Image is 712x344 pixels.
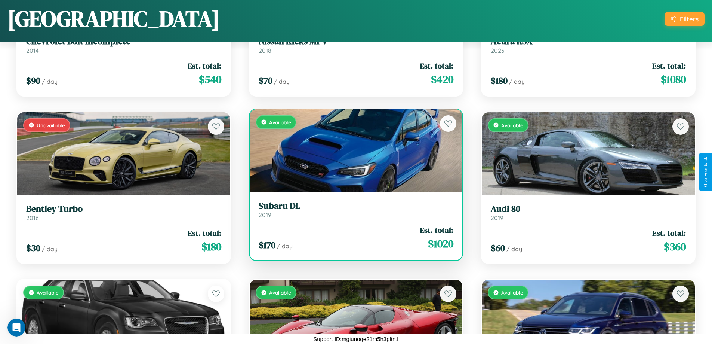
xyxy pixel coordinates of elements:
iframe: Intercom live chat [7,319,25,337]
span: Est. total: [652,228,686,238]
span: 2019 [259,211,271,219]
span: $ 60 [491,242,505,254]
span: Available [501,289,523,296]
span: $ 420 [431,72,453,87]
div: Give Feedback [703,157,708,187]
span: / day [509,78,525,85]
span: $ 90 [26,74,40,87]
span: 2023 [491,47,504,54]
p: Support ID: mgiunoqe21m5h3pltn1 [313,334,399,344]
span: 2018 [259,47,271,54]
h3: Acura RSX [491,36,686,47]
span: Available [501,122,523,128]
a: Bentley Turbo2016 [26,204,221,222]
span: Available [269,289,291,296]
span: $ 1080 [661,72,686,87]
a: Acura RSX2023 [491,36,686,54]
div: Filters [680,15,699,23]
span: / day [506,245,522,253]
span: $ 170 [259,239,275,251]
a: Subaru DL2019 [259,201,454,219]
span: $ 360 [664,239,686,254]
span: / day [277,242,293,250]
h3: Nissan Kicks MPV [259,36,454,47]
h3: Bentley Turbo [26,204,221,214]
span: Available [269,119,291,125]
a: Nissan Kicks MPV2018 [259,36,454,54]
span: / day [42,78,58,85]
span: Est. total: [420,60,453,71]
span: $ 30 [26,242,40,254]
a: Chevrolet Bolt Incomplete2014 [26,36,221,54]
span: 2019 [491,214,503,222]
span: Available [37,289,59,296]
span: Est. total: [188,228,221,238]
h3: Audi 80 [491,204,686,214]
span: $ 1020 [428,236,453,251]
span: $ 180 [491,74,508,87]
h1: [GEOGRAPHIC_DATA] [7,3,220,34]
span: / day [42,245,58,253]
h3: Chevrolet Bolt Incomplete [26,36,221,47]
span: 2014 [26,47,39,54]
button: Filters [665,12,705,26]
span: Est. total: [188,60,221,71]
span: / day [274,78,290,85]
a: Audi 802019 [491,204,686,222]
span: $ 180 [201,239,221,254]
span: $ 70 [259,74,272,87]
span: Est. total: [420,225,453,235]
span: 2016 [26,214,39,222]
h3: Subaru DL [259,201,454,211]
span: Est. total: [652,60,686,71]
span: Unavailable [37,122,65,128]
span: $ 540 [199,72,221,87]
